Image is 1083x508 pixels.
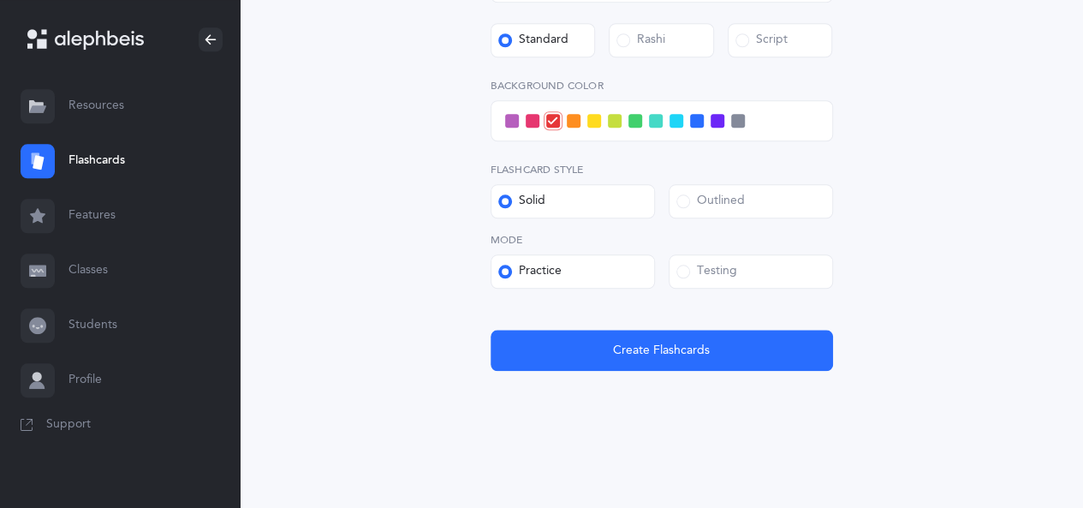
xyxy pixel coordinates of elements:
[498,32,568,49] div: Standard
[491,330,833,371] button: Create Flashcards
[491,162,833,177] label: Flashcard Style
[46,416,91,433] span: Support
[616,32,665,49] div: Rashi
[498,193,545,210] div: Solid
[491,232,833,248] label: Mode
[491,78,833,93] label: Background color
[676,263,737,280] div: Testing
[613,342,710,360] span: Create Flashcards
[676,193,745,210] div: Outlined
[498,263,562,280] div: Practice
[735,32,788,49] div: Script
